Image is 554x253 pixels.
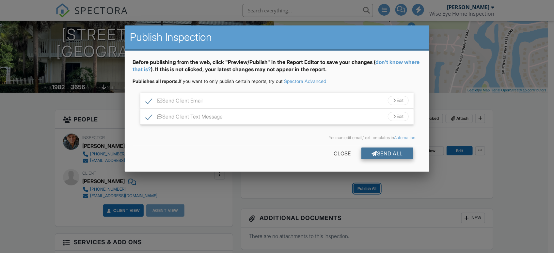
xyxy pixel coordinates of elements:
a: Automation [394,135,415,140]
span: If you want to only publish certain reports, try out [133,78,283,84]
div: You can edit email/text templates in . [138,135,416,140]
label: Send Client Text Message [146,114,223,122]
h2: Publish Inspection [130,31,424,44]
div: Send All [361,148,414,159]
label: Send Client Email [146,98,202,106]
div: Before publishing from the web, click "Preview/Publish" in the Report Editor to save your changes... [133,58,421,78]
a: Spectora Advanced [284,78,326,84]
div: Close [324,148,361,159]
div: Edit [388,96,409,105]
div: Edit [388,112,409,121]
strong: Publishes all reports. [133,78,179,84]
a: don't know where that is? [133,59,420,72]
